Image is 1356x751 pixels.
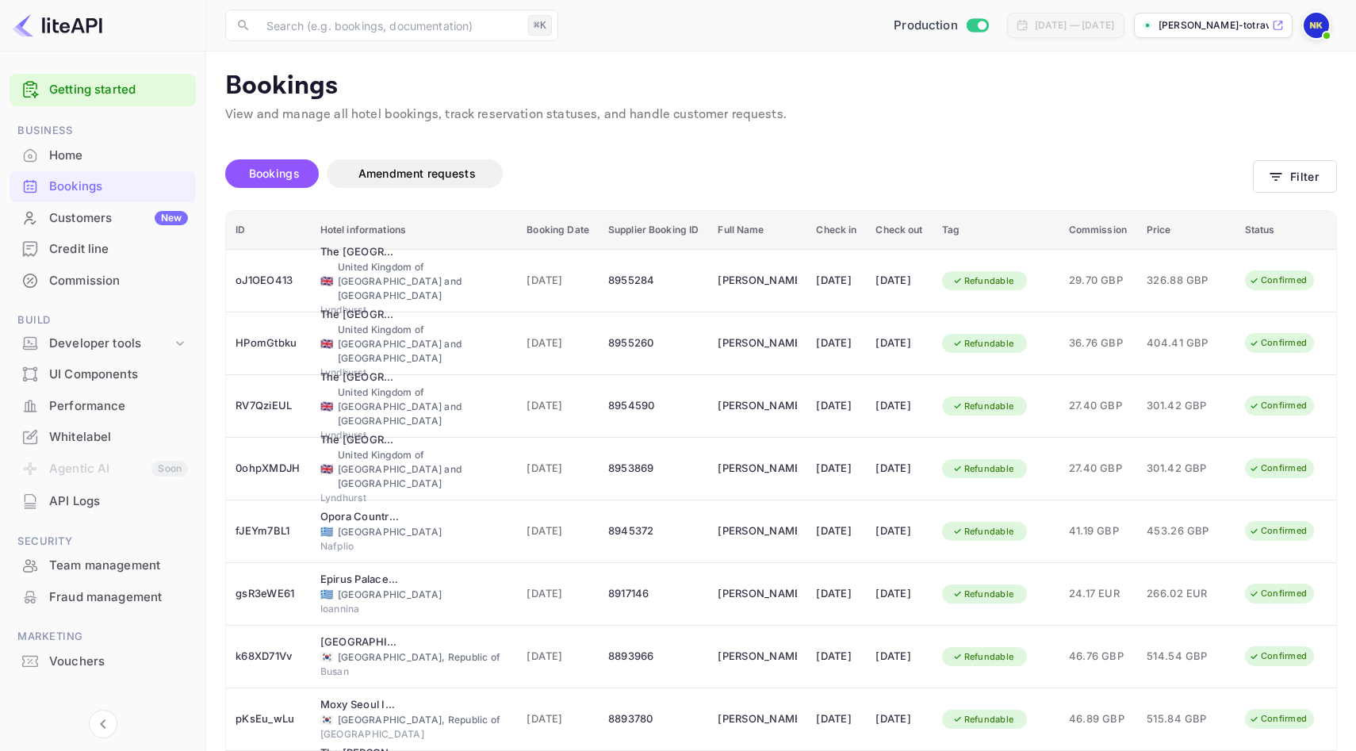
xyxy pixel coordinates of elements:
[257,10,522,41] input: Search (e.g. bookings, documentation)
[358,167,476,180] span: Amendment requests
[320,432,400,448] div: The Crown Manor House Hotel
[49,272,188,290] div: Commission
[1069,272,1128,289] span: 29.70 GBP
[10,140,196,171] div: Home
[10,359,196,390] div: UI Components
[608,456,699,481] div: 8953869
[527,648,589,665] span: [DATE]
[718,331,797,356] div: Debbie Bradley
[49,147,188,165] div: Home
[320,366,508,380] div: Lyndhurst
[942,397,1025,416] div: Refundable
[226,211,311,250] th: ID
[1137,211,1235,250] th: Price
[718,581,797,607] div: Ioannis Michalopoulos
[875,268,922,293] div: [DATE]
[320,491,508,505] div: Lyndhurst
[1147,460,1226,477] span: 301.42 GBP
[236,644,301,669] div: k68XD71Vv
[320,260,508,303] div: United Kingdom of [GEOGRAPHIC_DATA] and [GEOGRAPHIC_DATA]
[236,519,301,544] div: fJEYm7BL1
[1069,585,1128,603] span: 24.17 EUR
[1147,523,1226,540] span: 453.26 GBP
[49,178,188,196] div: Bookings
[10,266,196,295] a: Commission
[866,211,932,250] th: Check out
[1304,13,1329,38] img: Nikolas Kampas
[320,509,400,525] div: Opora Country Living
[1147,648,1226,665] span: 514.54 GBP
[10,359,196,389] a: UI Components
[320,572,400,588] div: Epirus Palace Congress & Spa
[10,550,196,581] div: Team management
[718,456,797,481] div: Debbie Bradley
[225,159,1253,188] div: account-settings tabs
[320,602,508,616] div: Ioannina
[942,647,1025,667] div: Refundable
[527,460,589,477] span: [DATE]
[942,710,1025,730] div: Refundable
[718,268,797,293] div: Debbie Bradley
[1239,646,1317,666] div: Confirmed
[236,393,301,419] div: RV7QziEUL
[10,582,196,613] div: Fraud management
[320,588,508,602] div: [GEOGRAPHIC_DATA]
[320,448,508,491] div: United Kingdom of [GEOGRAPHIC_DATA] and [GEOGRAPHIC_DATA]
[1147,272,1226,289] span: 326.88 GBP
[816,581,856,607] div: [DATE]
[320,323,508,366] div: United Kingdom of [GEOGRAPHIC_DATA] and [GEOGRAPHIC_DATA]
[320,697,400,713] div: Moxy Seoul Insadong
[1239,521,1317,541] div: Confirmed
[1147,585,1226,603] span: 266.02 EUR
[49,209,188,228] div: Customers
[10,486,196,515] a: API Logs
[608,707,699,732] div: 8893780
[10,550,196,580] a: Team management
[225,71,1337,102] p: Bookings
[49,335,172,353] div: Developer tools
[1059,211,1137,250] th: Commission
[320,464,333,474] span: United Kingdom of Great Britain and Northern Ireland
[320,650,508,665] div: [GEOGRAPHIC_DATA], Republic of
[311,211,518,250] th: Hotel informations
[1035,18,1114,33] div: [DATE] — [DATE]
[320,652,333,662] span: Korea, Republic of
[49,492,188,511] div: API Logs
[320,385,508,428] div: United Kingdom of [GEOGRAPHIC_DATA] and [GEOGRAPHIC_DATA]
[49,240,188,259] div: Credit line
[1239,709,1317,729] div: Confirmed
[1235,211,1336,250] th: Status
[875,393,922,419] div: [DATE]
[1239,396,1317,416] div: Confirmed
[49,428,188,446] div: Whitelabel
[806,211,866,250] th: Check in
[1069,460,1128,477] span: 27.40 GBP
[10,628,196,646] span: Marketing
[942,334,1025,354] div: Refundable
[527,272,589,289] span: [DATE]
[816,644,856,669] div: [DATE]
[942,271,1025,291] div: Refundable
[155,211,188,225] div: New
[10,533,196,550] span: Security
[1253,160,1337,193] button: Filter
[10,391,196,420] a: Performance
[816,331,856,356] div: [DATE]
[320,339,333,349] span: United Kingdom of Great Britain and Northern Ireland
[10,486,196,517] div: API Logs
[816,456,856,481] div: [DATE]
[320,276,333,286] span: United Kingdom of Great Britain and Northern Ireland
[49,81,188,99] a: Getting started
[10,312,196,329] span: Build
[236,581,301,607] div: gsR3eWE61
[10,234,196,263] a: Credit line
[1147,397,1226,415] span: 301.42 GBP
[10,422,196,451] a: Whitelabel
[894,17,958,35] span: Production
[320,665,508,679] div: Busan
[942,522,1025,542] div: Refundable
[816,707,856,732] div: [DATE]
[236,331,301,356] div: HPomGtbku
[89,710,117,738] button: Collapse navigation
[10,234,196,265] div: Credit line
